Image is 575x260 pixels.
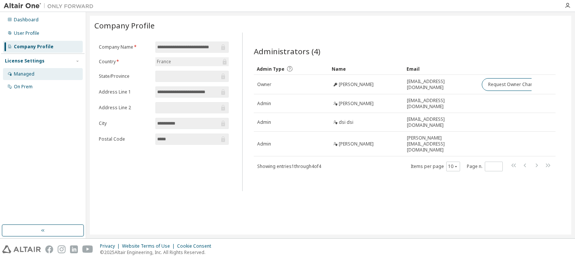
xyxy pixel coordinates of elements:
span: [EMAIL_ADDRESS][DOMAIN_NAME] [407,116,475,128]
span: Page n. [467,162,503,171]
label: Country [99,59,151,65]
div: User Profile [14,30,39,36]
span: Administrators (4) [254,46,320,56]
span: [EMAIL_ADDRESS][DOMAIN_NAME] [407,98,475,110]
label: State/Province [99,73,151,79]
label: Company Name [99,44,151,50]
div: Privacy [100,243,122,249]
p: © 2025 Altair Engineering, Inc. All Rights Reserved. [100,249,216,256]
span: Admin Type [257,66,285,72]
span: Admin [257,101,271,107]
div: Name [332,63,401,75]
span: [PERSON_NAME] [339,141,374,147]
div: Managed [14,71,34,77]
label: Postal Code [99,136,151,142]
span: Admin [257,141,271,147]
img: youtube.svg [82,245,93,253]
span: Owner [257,82,271,88]
div: License Settings [5,58,45,64]
div: Company Profile [14,44,54,50]
div: Website Terms of Use [122,243,177,249]
span: Company Profile [94,20,155,31]
div: Cookie Consent [177,243,216,249]
img: facebook.svg [45,245,53,253]
span: Showing entries 1 through 4 of 4 [257,163,321,169]
span: [PERSON_NAME] [339,101,374,107]
div: France [155,57,229,66]
span: dsi dsi [339,119,353,125]
button: Request Owner Change [482,78,545,91]
label: City [99,120,151,126]
span: [EMAIL_ADDRESS][DOMAIN_NAME] [407,79,475,91]
img: Altair One [4,2,97,10]
label: Address Line 2 [99,105,151,111]
div: Dashboard [14,17,39,23]
div: On Prem [14,84,33,90]
div: Email [407,63,475,75]
span: Admin [257,119,271,125]
label: Address Line 1 [99,89,151,95]
img: altair_logo.svg [2,245,41,253]
span: [PERSON_NAME] [339,82,374,88]
button: 10 [448,163,458,169]
img: instagram.svg [58,245,66,253]
span: [PERSON_NAME][EMAIL_ADDRESS][DOMAIN_NAME] [407,135,475,153]
div: France [156,58,172,66]
img: linkedin.svg [70,245,78,253]
span: Items per page [411,162,460,171]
